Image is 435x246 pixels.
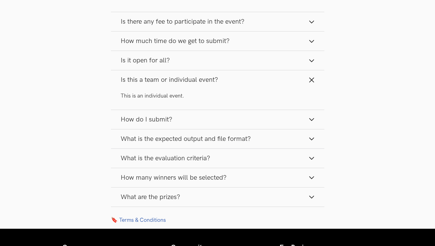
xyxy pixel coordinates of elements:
[111,12,324,31] button: Is there any fee to participate in the event?
[111,89,324,109] div: Is this a team or individual event?
[121,92,315,100] p: This is an individual event.
[111,70,324,89] button: Is this a team or individual event?
[121,76,218,84] span: Is this a team or individual event?
[121,18,244,26] span: Is there any fee to participate in the event?
[111,149,324,168] button: What is the evaluation criteria?
[121,115,172,124] span: How do I submit?
[121,37,229,45] span: How much time do we get to submit?
[111,168,324,187] button: How many winners will be selected?
[121,174,226,182] span: How many winners will be selected?
[111,110,324,129] button: How do I submit?
[111,51,324,70] button: Is it open for all?
[111,32,324,51] button: How much time do we get to submit?
[121,135,251,143] span: What is the expected output and file format?
[121,154,210,162] span: What is the evaluation criteria?
[111,188,324,207] button: What are the prizes?
[121,193,180,201] span: What are the prizes?
[111,217,324,223] a: 🔖 Terms & Conditions
[121,56,170,65] span: Is it open for all?
[111,129,324,148] button: What is the expected output and file format?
